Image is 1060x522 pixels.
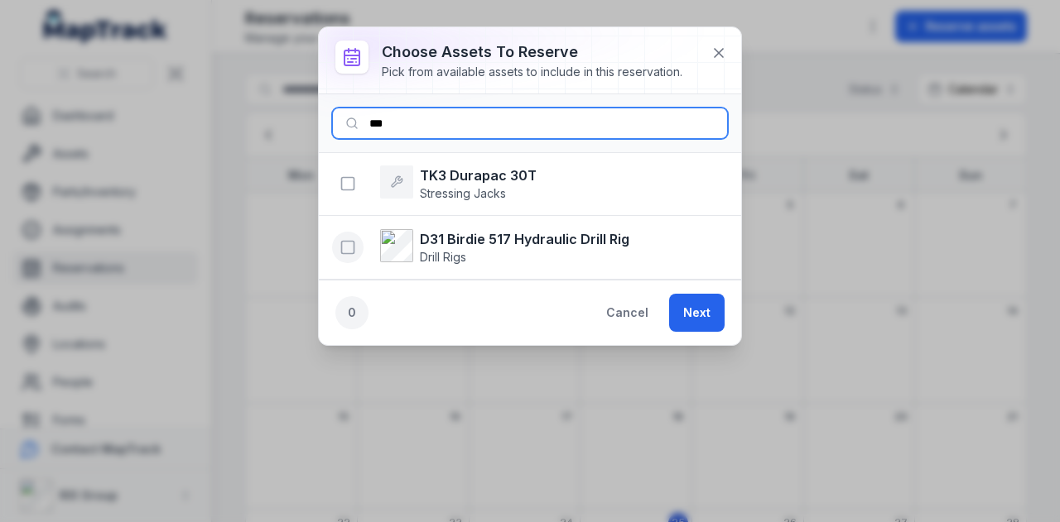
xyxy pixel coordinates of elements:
[382,41,682,64] h3: Choose assets to reserve
[420,250,466,264] span: Drill Rigs
[382,64,682,80] div: Pick from available assets to include in this reservation.
[420,165,537,185] strong: TK3 Durapac 30T
[420,186,506,200] span: Stressing Jacks
[669,294,725,332] button: Next
[335,296,369,329] div: 0
[592,294,662,332] button: Cancel
[420,229,629,249] strong: D31 Birdie 517 Hydraulic Drill Rig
